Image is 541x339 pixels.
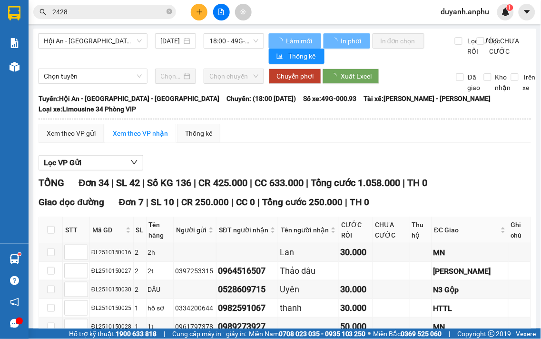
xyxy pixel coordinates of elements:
td: 0964516507 [216,262,278,280]
td: ĐL2510150030 [90,280,134,299]
input: 15/10/2025 [161,36,182,46]
strong: 0708 023 035 - 0935 103 250 [279,330,366,338]
div: 0961797378 [175,321,215,332]
div: Lan [280,246,337,259]
span: Tổng cước 250.000 [262,197,343,208]
span: | [449,329,451,339]
div: ĐL2510150025 [91,304,132,313]
span: CR 250.000 [181,197,229,208]
td: 0528609715 [216,280,278,299]
b: Tuyến: Hội An - [GEOGRAPHIC_DATA] - [GEOGRAPHIC_DATA] [39,95,219,102]
span: duyanh.anphu [433,6,497,18]
img: logo-vxr [8,6,20,20]
div: 2t [148,266,172,276]
span: CR 425.000 [198,177,247,189]
span: Giao dọc đường [39,197,105,208]
span: | [250,177,252,189]
img: warehouse-icon [10,62,20,72]
div: hồ sơ [148,303,172,313]
div: 1t [148,321,172,332]
span: Trên xe [519,72,539,93]
span: Thống kê [288,51,317,61]
button: caret-down [519,4,535,20]
span: SĐT người nhận [219,225,268,235]
div: 50.000 [340,320,371,333]
td: Lan [278,243,339,262]
div: ĐL2510150016 [91,248,132,257]
span: Hỗ trợ kỹ thuật: [69,329,157,339]
div: MN [433,247,507,259]
span: search [39,9,46,15]
span: Đã giao [464,72,484,93]
span: Nhận: [91,8,114,18]
td: 0982591067 [216,299,278,318]
span: file-add [218,9,225,15]
span: Loại xe: Limousine 34 Phòng VIP [39,104,136,114]
div: 2 [135,247,145,258]
span: CƯỚC RỒI : [7,61,52,71]
button: Xuất Excel [323,69,379,84]
span: down [130,159,138,166]
span: | [194,177,196,189]
span: question-circle [10,276,19,285]
td: Uyên [278,280,339,299]
span: Miền Bắc [374,329,442,339]
span: loading [331,38,339,44]
div: 0964516507 [218,264,276,278]
input: Tìm tên, số ĐT hoặc mã đơn [52,7,165,17]
span: CC 0 [236,197,255,208]
span: TH 0 [350,197,369,208]
div: HTTL [433,302,507,314]
div: 0528609715 [218,283,276,296]
span: Miền Nam [249,329,366,339]
th: SL [134,217,147,243]
button: Làm mới [269,33,321,49]
div: 1 [135,321,145,332]
span: Đơn 34 [79,177,109,189]
div: ĐL2510150030 [91,285,132,294]
strong: 1900 633 818 [116,330,157,338]
div: 30.000 [340,246,371,259]
div: 0334200644 [175,303,215,313]
div: nhất [91,30,187,41]
div: [GEOGRAPHIC_DATA] [91,8,187,30]
div: 2 [135,284,145,295]
span: | [345,197,347,208]
span: loading [276,38,285,44]
div: thanh [280,301,337,315]
span: TH 0 [407,177,427,189]
span: Người gửi [176,225,207,235]
div: N3 Gộp [433,284,507,296]
span: | [111,177,114,189]
td: 0989273927 [216,318,278,336]
span: Mã GD [92,225,124,235]
th: CHƯA CƯỚC [373,217,410,243]
input: Chọn ngày [161,71,182,81]
div: Xem theo VP gửi [47,128,96,139]
th: CƯỚC RỒI [339,217,373,243]
span: Cung cấp máy in - giấy in: [172,329,246,339]
span: Gửi: [8,8,23,18]
div: [PERSON_NAME] [433,265,507,277]
span: notification [10,298,19,307]
td: ĐL2510150016 [90,243,134,262]
th: STT [63,217,90,243]
div: Xem theo VP nhận [113,128,168,139]
div: Kiều [8,30,84,41]
span: Lọc VP Gửi [44,157,81,169]
th: Tên hàng [147,217,174,243]
div: 30.000 [7,60,86,71]
span: Số KG 136 [147,177,191,189]
div: 2h [148,247,172,258]
td: ĐL2510150028 [90,318,134,336]
span: Hội An - Nha Trang - Đà Lạt [44,34,142,48]
span: 1 [508,4,511,11]
img: solution-icon [10,38,20,48]
div: Thảo dâu [280,264,337,278]
span: SL 42 [116,177,140,189]
span: Tổng cước 1.058.000 [311,177,400,189]
span: | [164,329,165,339]
div: Uyên [280,283,337,296]
span: ĐC Giao [434,225,499,235]
button: Lọc VP Gửi [39,155,143,170]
